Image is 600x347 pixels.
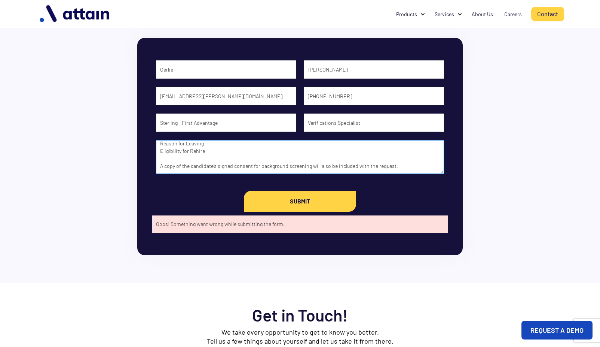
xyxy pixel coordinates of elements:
[396,10,417,18] div: Products
[521,321,593,340] a: REQUEST A DEMO
[156,114,296,132] input: Company*
[156,87,296,105] input: Company Email*
[304,114,444,132] input: Job Title*
[504,10,522,18] div: Careers
[429,7,466,21] div: Services
[156,60,296,79] input: First Name*
[304,60,444,79] input: Last Name*
[244,191,356,212] input: Submit
[38,306,562,324] h1: Get in Touch!
[38,328,562,346] p: We take every opportunity to get to know you better. Tell us a few things about yourself and let ...
[391,7,429,21] div: Products
[152,60,448,212] form: Contact Form
[472,10,493,18] div: About Us
[435,10,454,18] div: Services
[304,87,444,105] input: Phone*
[156,219,444,229] div: Oops! Something went wrong while submitting the form.
[499,7,527,21] a: Careers
[531,7,564,21] a: Contact
[152,215,448,233] div: Contact Form failure
[466,7,499,21] a: About Us
[36,2,114,26] img: logo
